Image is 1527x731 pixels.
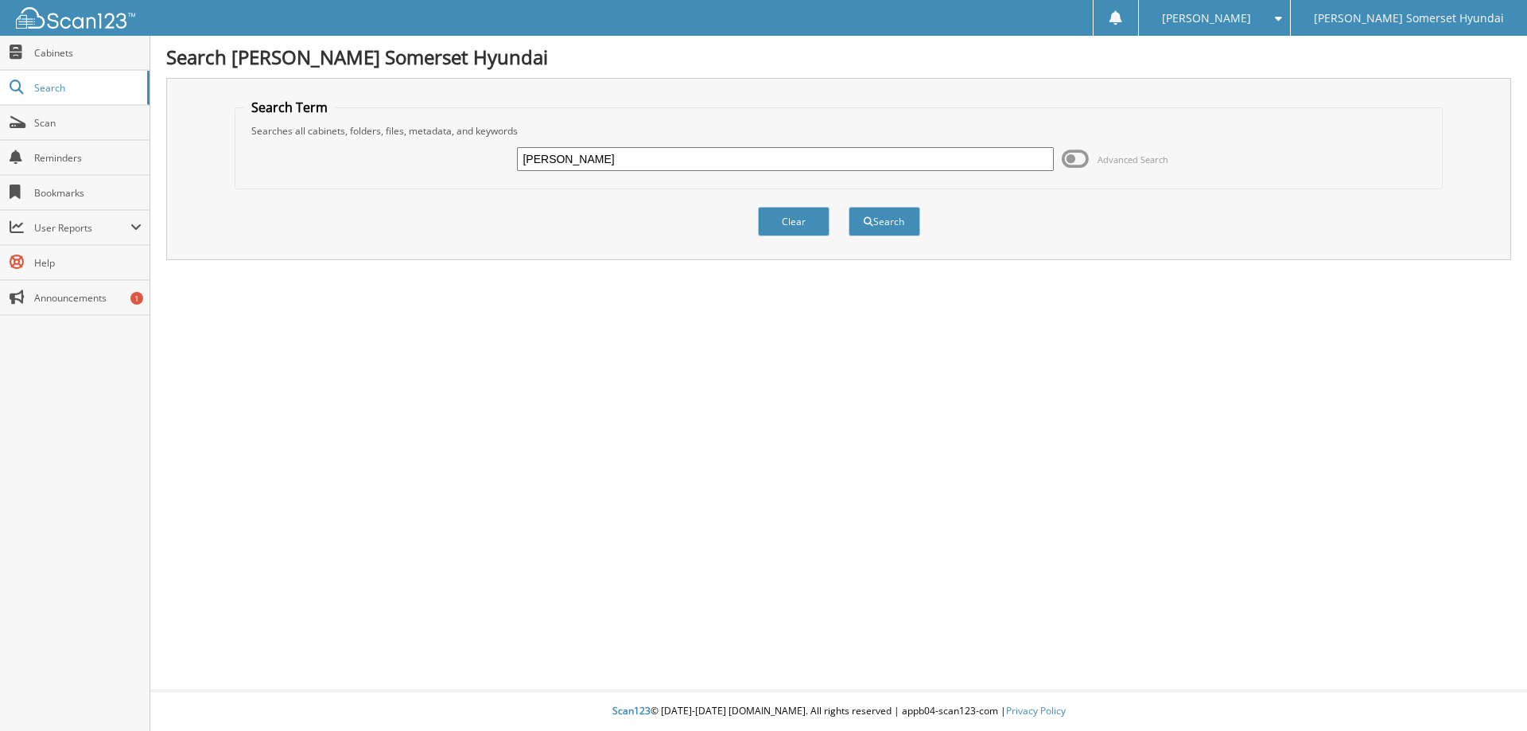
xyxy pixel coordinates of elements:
span: User Reports [34,221,130,235]
div: 1 [130,292,143,305]
a: Privacy Policy [1006,704,1066,717]
div: © [DATE]-[DATE] [DOMAIN_NAME]. All rights reserved | appb04-scan123-com | [150,692,1527,731]
span: Advanced Search [1098,154,1168,165]
button: Search [849,207,920,236]
img: scan123-logo-white.svg [16,7,135,29]
div: Searches all cabinets, folders, files, metadata, and keywords [243,124,1435,138]
legend: Search Term [243,99,336,116]
span: Reminders [34,151,142,165]
span: [PERSON_NAME] Somerset Hyundai [1314,14,1504,23]
span: Announcements [34,291,142,305]
span: Help [34,256,142,270]
span: Cabinets [34,46,142,60]
button: Clear [758,207,830,236]
span: Bookmarks [34,186,142,200]
h1: Search [PERSON_NAME] Somerset Hyundai [166,44,1511,70]
span: Search [34,81,139,95]
span: Scan [34,116,142,130]
span: [PERSON_NAME] [1162,14,1251,23]
span: Scan123 [612,704,651,717]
